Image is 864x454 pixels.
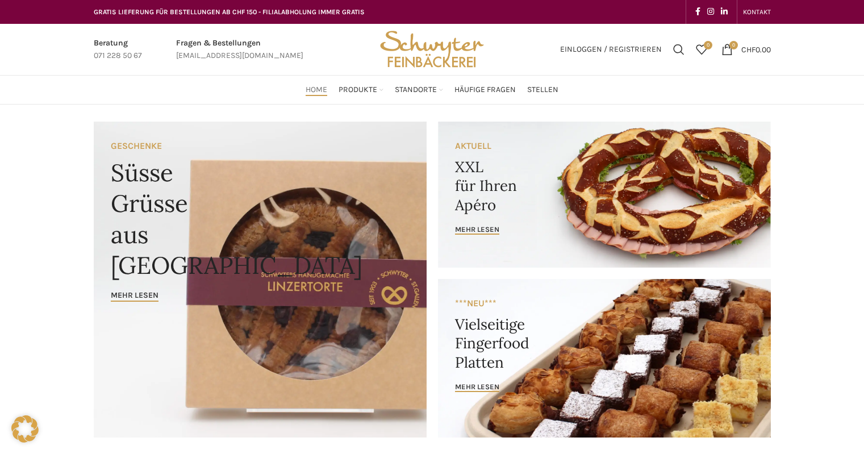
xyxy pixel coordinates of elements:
a: Standorte [395,78,443,101]
div: Secondary navigation [737,1,777,23]
a: Infobox link [176,37,303,63]
span: Produkte [339,85,377,95]
a: Banner link [438,122,771,268]
span: Einloggen / Registrieren [560,45,662,53]
div: Main navigation [88,78,777,101]
a: Banner link [94,122,427,438]
a: Instagram social link [704,4,717,20]
span: KONTAKT [743,8,771,16]
span: GRATIS LIEFERUNG FÜR BESTELLUNGEN AB CHF 150 - FILIALABHOLUNG IMMER GRATIS [94,8,365,16]
bdi: 0.00 [741,44,771,54]
span: 0 [729,41,738,49]
div: Meine Wunschliste [690,38,713,61]
a: KONTAKT [743,1,771,23]
a: Häufige Fragen [454,78,516,101]
img: Bäckerei Schwyter [376,24,487,75]
a: Stellen [527,78,558,101]
a: Suchen [667,38,690,61]
span: CHF [741,44,756,54]
a: Site logo [376,44,487,53]
a: 0 [690,38,713,61]
a: Facebook social link [692,4,704,20]
a: Einloggen / Registrieren [554,38,667,61]
a: Home [306,78,327,101]
a: 0 CHF0.00 [716,38,777,61]
span: Standorte [395,85,437,95]
span: Häufige Fragen [454,85,516,95]
a: Infobox link [94,37,142,63]
a: Produkte [339,78,383,101]
a: Linkedin social link [717,4,731,20]
span: Stellen [527,85,558,95]
span: Home [306,85,327,95]
span: 0 [704,41,712,49]
a: Banner link [438,279,771,438]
